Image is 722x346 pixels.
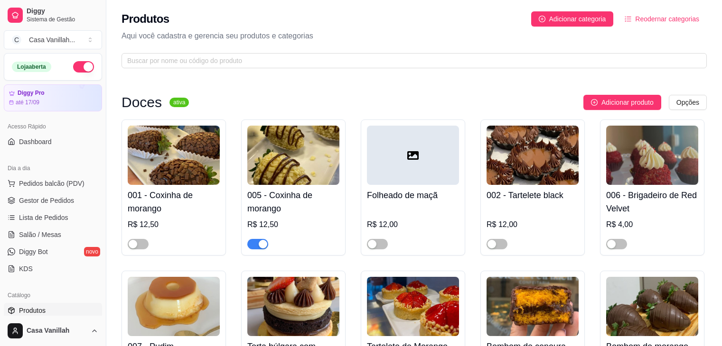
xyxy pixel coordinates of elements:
[12,35,21,45] span: C
[73,61,94,73] button: Alterar Status
[247,277,339,336] img: product-image
[487,189,579,202] h4: 002 - Tartelete black
[591,99,598,106] span: plus-circle
[19,137,52,146] span: Dashboard
[29,35,75,45] div: Casa Vanillah ...
[606,126,698,185] img: product-image
[617,11,707,27] button: Reodernar categorias
[4,303,102,318] a: Produtos
[19,230,61,239] span: Salão / Mesas
[19,247,48,256] span: Diggy Bot
[128,219,220,230] div: R$ 12,50
[247,189,339,215] h4: 005 - Coxinha de morango
[4,319,102,342] button: Casa Vanillah
[549,14,606,24] span: Adicionar categoria
[128,277,220,336] img: product-image
[127,55,694,66] input: Buscar por nome ou código do produto
[4,261,102,276] a: KDS
[635,14,699,24] span: Reodernar categorias
[247,219,339,230] div: R$ 12,50
[27,7,98,16] span: Diggy
[539,16,545,22] span: plus-circle
[606,277,698,336] img: product-image
[19,179,84,188] span: Pedidos balcão (PDV)
[122,30,707,42] p: Aqui você cadastra e gerencia seu produtos e categorias
[487,277,579,336] img: product-image
[367,219,459,230] div: R$ 12,00
[27,327,87,335] span: Casa Vanillah
[12,62,51,72] div: Loja aberta
[128,189,220,215] h4: 001 - Coxinha de morango
[367,189,459,202] h4: Folheado de maçã
[122,97,162,108] h3: Doces
[4,210,102,225] a: Lista de Pedidos
[676,97,699,108] span: Opções
[625,16,631,22] span: ordered-list
[128,126,220,185] img: product-image
[18,90,45,97] article: Diggy Pro
[601,97,654,108] span: Adicionar produto
[122,11,169,27] h2: Produtos
[4,161,102,176] div: Dia a dia
[169,98,189,107] sup: ativa
[16,99,39,106] article: até 17/09
[247,126,339,185] img: product-image
[487,126,579,185] img: product-image
[4,244,102,259] a: Diggy Botnovo
[19,306,46,315] span: Produtos
[606,219,698,230] div: R$ 4,00
[4,227,102,242] a: Salão / Mesas
[19,213,68,222] span: Lista de Pedidos
[19,264,33,273] span: KDS
[4,288,102,303] div: Catálogo
[669,95,707,110] button: Opções
[531,11,614,27] button: Adicionar categoria
[4,193,102,208] a: Gestor de Pedidos
[4,119,102,134] div: Acesso Rápido
[606,189,698,215] h4: 006 - Brigadeiro de Red Velvet
[487,219,579,230] div: R$ 12,00
[583,95,661,110] button: Adicionar produto
[367,277,459,336] img: product-image
[4,4,102,27] a: DiggySistema de Gestão
[19,196,74,205] span: Gestor de Pedidos
[4,84,102,111] a: Diggy Proaté 17/09
[27,16,98,23] span: Sistema de Gestão
[4,30,102,49] button: Select a team
[4,134,102,149] a: Dashboard
[4,176,102,191] button: Pedidos balcão (PDV)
